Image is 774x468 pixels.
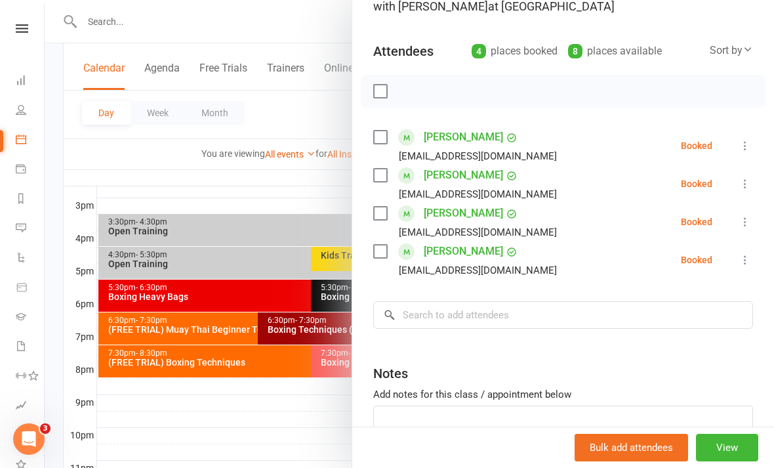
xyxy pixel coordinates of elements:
[681,179,712,188] div: Booked
[681,141,712,150] div: Booked
[16,392,45,421] a: Assessments
[16,126,45,156] a: Calendar
[696,434,758,461] button: View
[399,148,557,165] div: [EMAIL_ADDRESS][DOMAIN_NAME]
[424,127,503,148] a: [PERSON_NAME]
[16,67,45,96] a: Dashboard
[40,423,51,434] span: 3
[472,42,558,60] div: places booked
[710,42,753,59] div: Sort by
[399,224,557,241] div: [EMAIL_ADDRESS][DOMAIN_NAME]
[373,364,408,383] div: Notes
[424,165,503,186] a: [PERSON_NAME]
[681,217,712,226] div: Booked
[373,387,753,402] div: Add notes for this class / appointment below
[568,44,582,58] div: 8
[424,241,503,262] a: [PERSON_NAME]
[16,96,45,126] a: People
[373,42,434,60] div: Attendees
[424,203,503,224] a: [PERSON_NAME]
[399,186,557,203] div: [EMAIL_ADDRESS][DOMAIN_NAME]
[16,185,45,215] a: Reports
[399,262,557,279] div: [EMAIL_ADDRESS][DOMAIN_NAME]
[16,274,45,303] a: Product Sales
[13,423,45,455] iframe: Intercom live chat
[472,44,486,58] div: 4
[681,255,712,265] div: Booked
[16,156,45,185] a: Payments
[373,301,753,329] input: Search to add attendees
[575,434,688,461] button: Bulk add attendees
[568,42,662,60] div: places available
